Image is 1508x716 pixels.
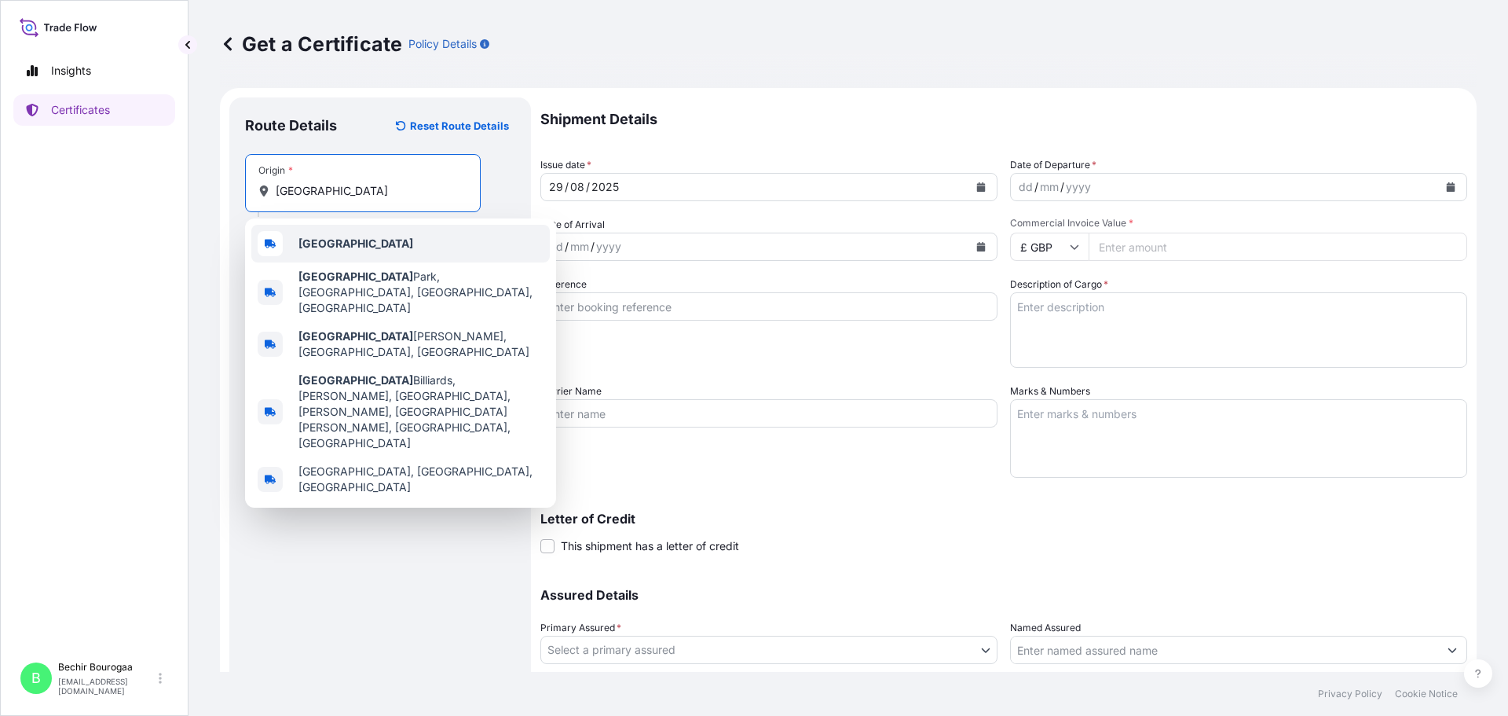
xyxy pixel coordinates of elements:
p: Assured Details [540,589,1467,601]
label: Reference [540,277,587,292]
span: This shipment has a letter of credit [561,538,739,554]
div: / [565,178,569,196]
div: Show suggestions [245,218,556,508]
input: Enter booking reference [540,292,997,321]
label: Description of Cargo [1010,277,1108,292]
p: Privacy Policy [1318,688,1382,700]
span: Date of Arrival [540,217,605,233]
span: [GEOGRAPHIC_DATA], [GEOGRAPHIC_DATA], [GEOGRAPHIC_DATA] [298,464,544,495]
div: / [1060,178,1064,196]
label: Named Assured [1010,620,1081,636]
p: Policy Details [408,36,477,52]
span: Issue date [540,157,591,173]
input: Enter name [540,399,997,428]
p: Certificates [51,102,110,118]
b: [GEOGRAPHIC_DATA] [298,270,413,283]
div: year, [590,178,620,196]
div: year, [1064,178,1093,196]
span: Date of Departure [1010,157,1096,173]
div: month, [569,237,591,256]
div: Origin [258,164,293,177]
p: Reset Route Details [410,118,509,134]
span: B [31,670,41,686]
label: Carrier Name [540,384,602,399]
div: day, [547,178,565,196]
p: Bechir Bourogaa [58,661,156,674]
input: Origin [276,183,461,199]
div: year, [595,237,623,256]
b: [GEOGRAPHIC_DATA] [298,237,413,250]
p: Get a Certificate [220,31,402,57]
div: month, [1038,178,1060,196]
span: [PERSON_NAME], [GEOGRAPHIC_DATA], [GEOGRAPHIC_DATA] [298,329,544,360]
label: Marks & Numbers [1010,384,1090,399]
p: Cookie Notice [1395,688,1458,700]
div: day, [1017,178,1034,196]
span: Billiards, [PERSON_NAME], [GEOGRAPHIC_DATA], [PERSON_NAME], [GEOGRAPHIC_DATA][PERSON_NAME], [GEOG... [298,373,544,451]
button: Show suggestions [1438,636,1466,664]
p: Route Details [245,116,337,135]
div: / [591,237,595,256]
button: Calendar [968,174,994,200]
div: day, [547,237,565,256]
input: Enter amount [1089,233,1467,261]
div: / [1034,178,1038,196]
span: Select a primary assured [547,642,675,658]
div: / [565,237,569,256]
p: [EMAIL_ADDRESS][DOMAIN_NAME] [58,677,156,696]
span: Primary Assured [540,620,621,636]
b: [GEOGRAPHIC_DATA] [298,373,413,387]
div: / [586,178,590,196]
p: Insights [51,63,91,79]
b: [GEOGRAPHIC_DATA] [298,329,413,343]
span: Park, [GEOGRAPHIC_DATA], [GEOGRAPHIC_DATA], [GEOGRAPHIC_DATA] [298,269,544,316]
button: Calendar [968,234,994,259]
button: Calendar [1438,174,1463,200]
p: Letter of Credit [540,512,1467,525]
p: Shipment Details [540,97,1467,141]
div: month, [569,178,586,196]
input: Assured Name [1011,636,1438,664]
span: Commercial Invoice Value [1010,217,1467,229]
